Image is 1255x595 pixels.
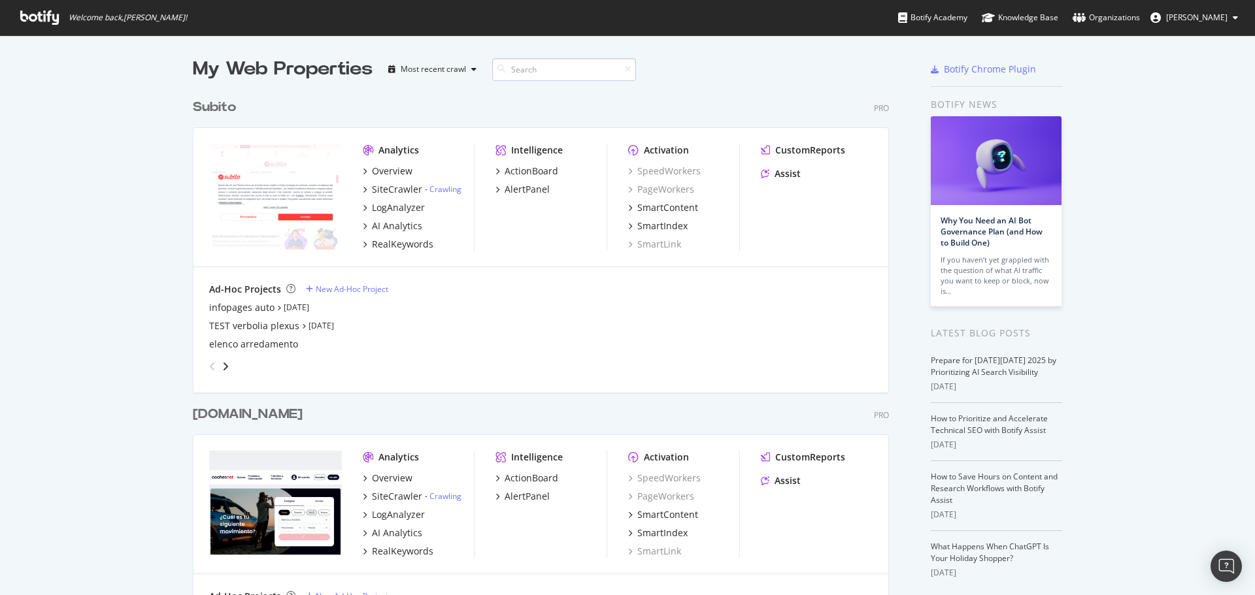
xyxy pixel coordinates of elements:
[372,545,433,558] div: RealKeywords
[628,201,698,214] a: SmartContent
[378,451,419,464] div: Analytics
[363,165,412,178] a: Overview
[1211,551,1242,582] div: Open Intercom Messenger
[383,59,482,80] button: Most recent crawl
[193,405,308,424] a: [DOMAIN_NAME]
[372,219,422,233] div: AI Analytics
[644,144,689,157] div: Activation
[628,238,681,251] a: SmartLink
[982,11,1058,24] div: Knowledge Base
[941,215,1043,248] a: Why You Need an AI Bot Governance Plan (and How to Build One)
[898,11,967,24] div: Botify Academy
[209,144,342,249] img: subito.it
[931,439,1062,451] div: [DATE]
[425,490,461,502] div: -
[637,526,688,539] div: SmartIndex
[775,167,801,180] div: Assist
[401,65,466,73] div: Most recent crawl
[1073,11,1140,24] div: Organizations
[306,283,388,295] a: New Ad-Hoc Project
[372,201,425,214] div: LogAnalyzer
[761,474,801,487] a: Assist
[637,508,698,521] div: SmartContent
[761,144,845,157] a: CustomReports
[363,219,422,233] a: AI Analytics
[429,490,461,502] a: Crawling
[69,12,187,23] span: Welcome back, [PERSON_NAME] !
[209,451,342,556] img: coches.net
[637,201,698,214] div: SmartContent
[372,490,422,503] div: SiteCrawler
[931,541,1049,564] a: What Happens When ChatGPT Is Your Holiday Shopper?
[495,490,550,503] a: AlertPanel
[209,319,299,332] a: TEST verbolia plexus
[193,98,236,117] div: Subito
[775,451,845,464] div: CustomReports
[775,144,845,157] div: CustomReports
[372,183,422,196] div: SiteCrawler
[628,526,688,539] a: SmartIndex
[372,508,425,521] div: LogAnalyzer
[1166,12,1228,23] span: Matthieu Feru
[511,451,563,464] div: Intelligence
[944,63,1036,76] div: Botify Chrome Plugin
[761,167,801,180] a: Assist
[425,184,461,195] div: -
[931,116,1062,205] img: Why You Need an AI Bot Governance Plan (and How to Build One)
[221,360,230,373] div: angle-right
[931,97,1062,112] div: Botify news
[628,165,701,178] a: SpeedWorkers
[193,405,303,424] div: [DOMAIN_NAME]
[874,103,889,114] div: Pro
[628,508,698,521] a: SmartContent
[628,545,681,558] a: SmartLink
[363,472,412,485] a: Overview
[505,165,558,178] div: ActionBoard
[209,338,298,351] a: elenco arredamento
[1140,7,1248,28] button: [PERSON_NAME]
[628,490,694,503] a: PageWorkers
[363,238,433,251] a: RealKeywords
[761,451,845,464] a: CustomReports
[874,410,889,421] div: Pro
[495,165,558,178] a: ActionBoard
[363,490,461,503] a: SiteCrawler- Crawling
[492,58,636,81] input: Search
[378,144,419,157] div: Analytics
[193,56,373,82] div: My Web Properties
[775,474,801,487] div: Assist
[209,283,281,296] div: Ad-Hoc Projects
[363,545,433,558] a: RealKeywords
[931,355,1056,378] a: Prepare for [DATE][DATE] 2025 by Prioritizing AI Search Visibility
[644,451,689,464] div: Activation
[505,490,550,503] div: AlertPanel
[505,472,558,485] div: ActionBoard
[284,302,309,313] a: [DATE]
[931,471,1058,506] a: How to Save Hours on Content and Research Workflows with Botify Assist
[193,98,241,117] a: Subito
[931,63,1036,76] a: Botify Chrome Plugin
[372,165,412,178] div: Overview
[637,219,688,233] div: SmartIndex
[209,301,275,314] a: infopages auto
[204,356,221,377] div: angle-left
[363,201,425,214] a: LogAnalyzer
[495,472,558,485] a: ActionBoard
[363,183,461,196] a: SiteCrawler- Crawling
[372,472,412,485] div: Overview
[931,509,1062,521] div: [DATE]
[941,255,1052,297] div: If you haven’t yet grappled with the question of what AI traffic you want to keep or block, now is…
[316,283,388,295] div: New Ad-Hoc Project
[628,183,694,196] a: PageWorkers
[363,508,425,521] a: LogAnalyzer
[309,320,334,331] a: [DATE]
[372,526,422,539] div: AI Analytics
[372,238,433,251] div: RealKeywords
